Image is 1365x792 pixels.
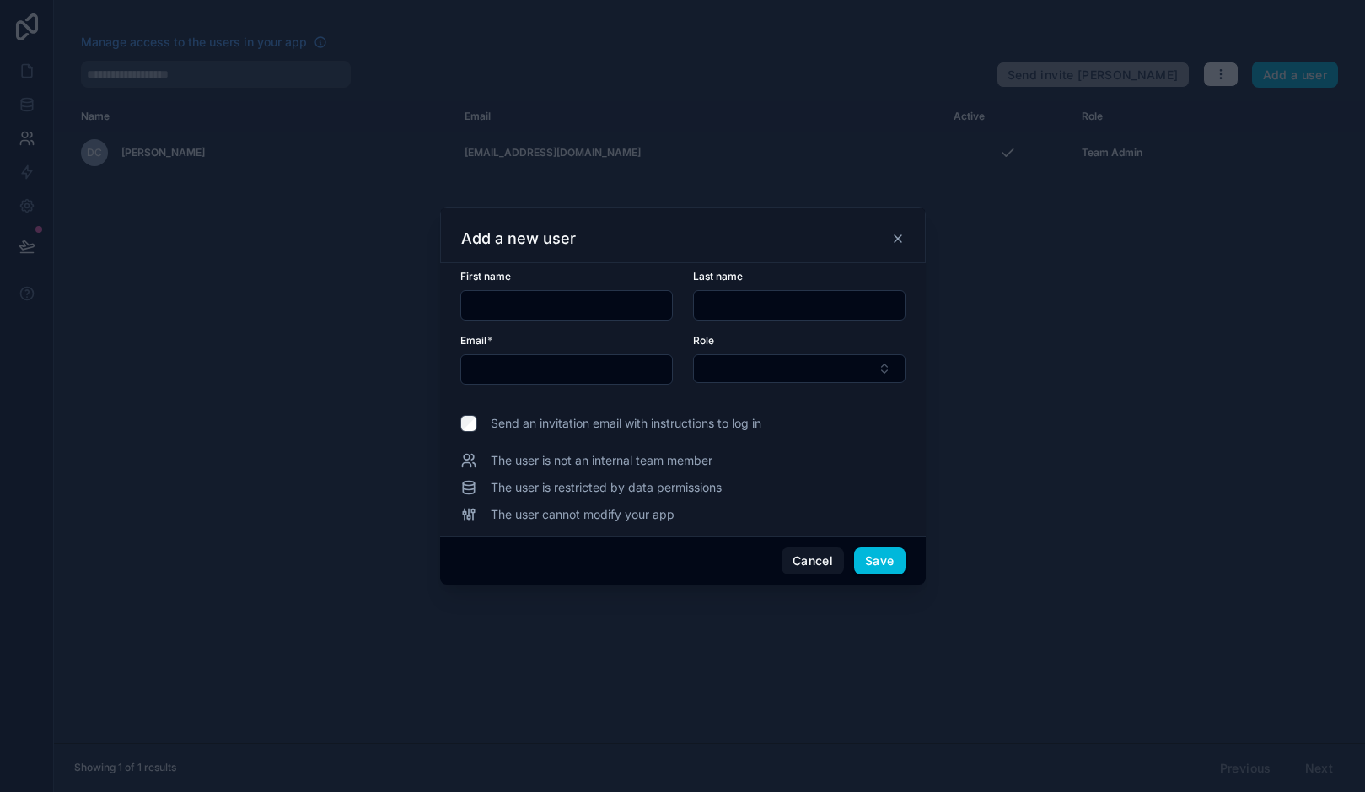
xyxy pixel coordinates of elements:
input: Send an invitation email with instructions to log in [460,415,477,432]
span: The user is not an internal team member [491,452,712,469]
span: Role [693,334,714,347]
h3: Add a new user [461,229,576,249]
span: The user cannot modify your app [491,506,674,523]
iframe: Tooltip [154,311,440,488]
span: Email [460,334,486,347]
button: Cancel [782,547,844,574]
button: Save [854,547,905,574]
span: First name [460,270,511,283]
button: Select Button [693,354,906,383]
span: Send an invitation email with instructions to log in [491,415,761,432]
span: The user is restricted by data permissions [491,479,722,496]
span: Last name [693,270,743,283]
